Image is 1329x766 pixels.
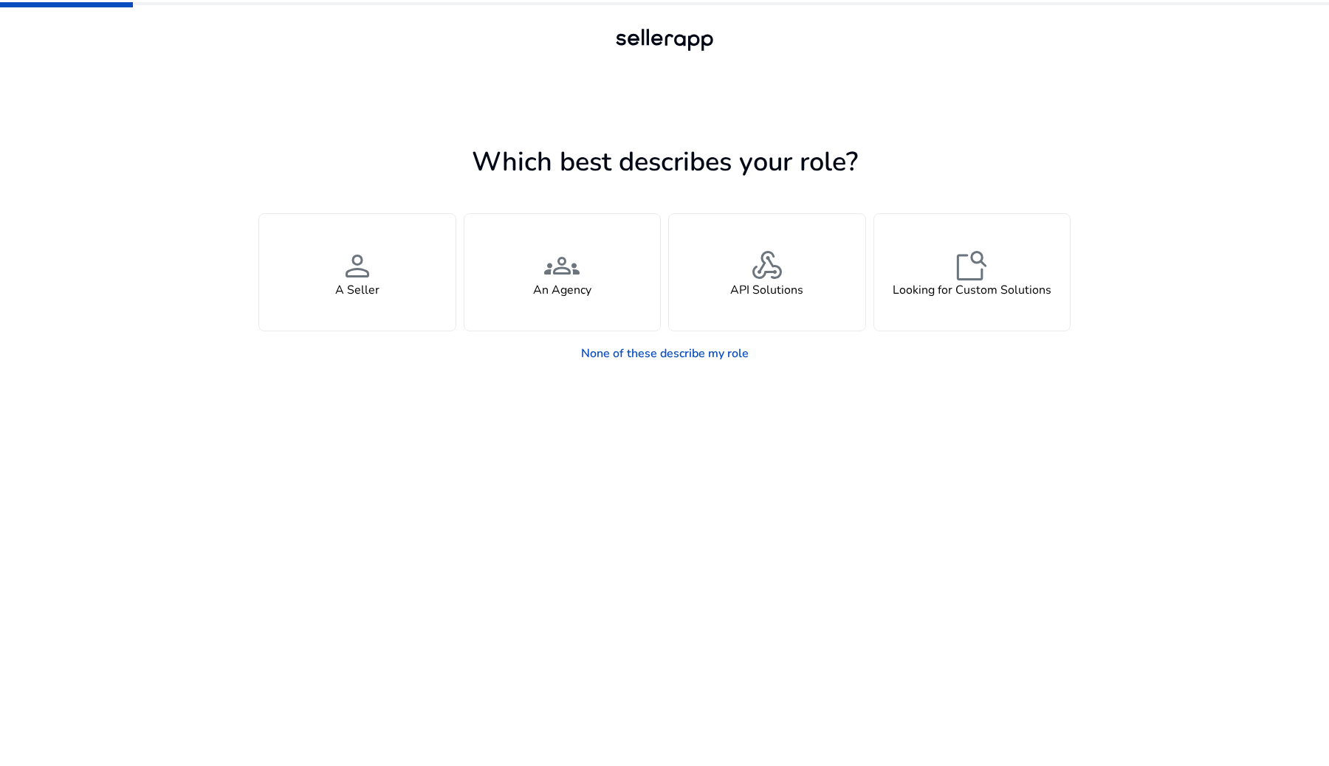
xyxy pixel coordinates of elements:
button: webhookAPI Solutions [668,213,866,331]
span: feature_search [954,248,989,283]
h4: API Solutions [730,283,803,297]
span: groups [544,248,580,283]
a: None of these describe my role [569,339,760,368]
h1: Which best describes your role? [258,146,1071,178]
span: person [340,248,375,283]
h4: An Agency [533,283,591,297]
button: personA Seller [258,213,456,331]
h4: A Seller [335,283,380,297]
span: webhook [749,248,785,283]
button: feature_searchLooking for Custom Solutions [873,213,1071,331]
button: groupsAn Agency [464,213,662,331]
h4: Looking for Custom Solutions [893,283,1051,297]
